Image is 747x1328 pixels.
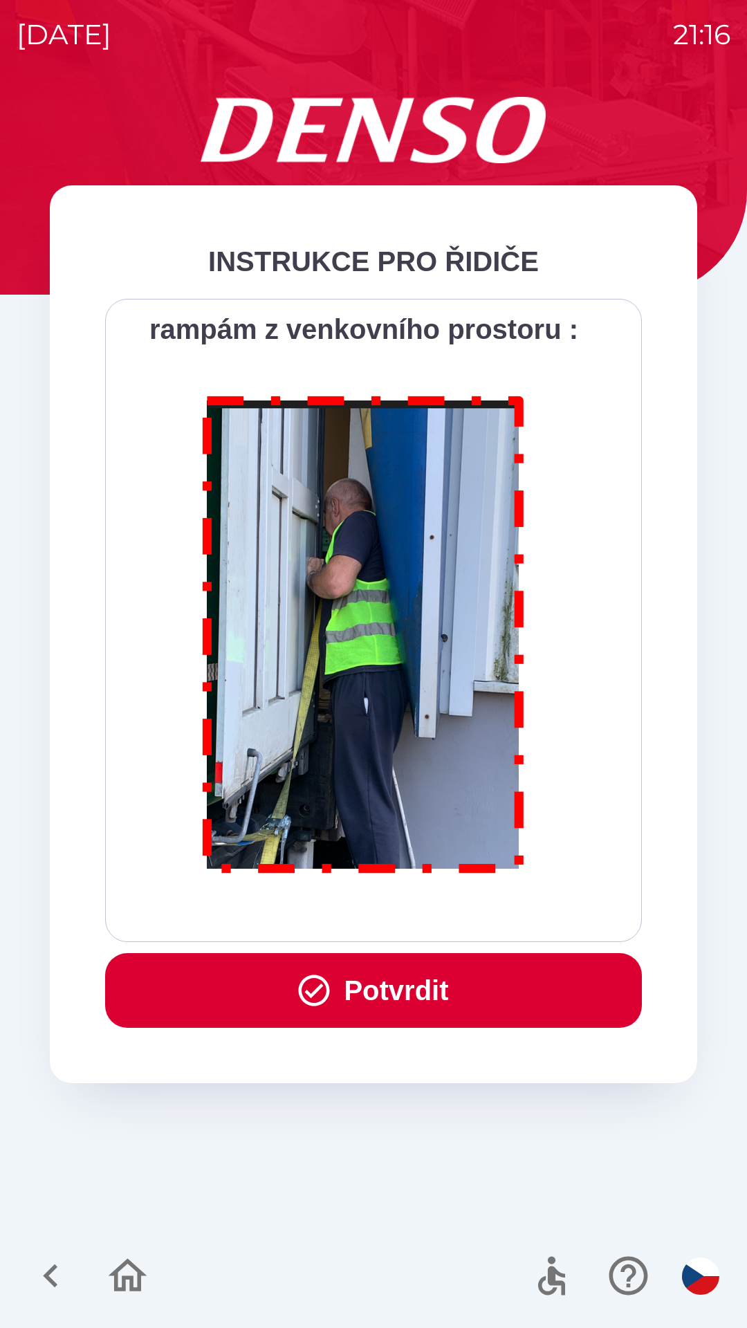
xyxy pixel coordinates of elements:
[187,378,541,886] img: M8MNayrTL6gAAAABJRU5ErkJggg==
[682,1257,719,1295] img: cs flag
[50,97,697,163] img: Logo
[105,953,642,1028] button: Potvrdit
[105,241,642,282] div: INSTRUKCE PRO ŘIDIČE
[673,14,730,55] p: 21:16
[17,14,111,55] p: [DATE]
